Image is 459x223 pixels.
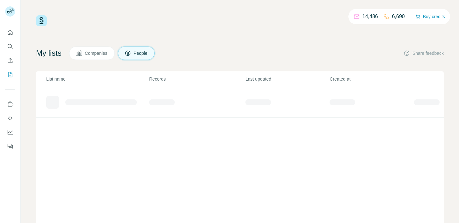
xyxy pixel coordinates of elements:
button: Share feedback [404,50,444,56]
img: Surfe Logo [36,15,47,26]
p: List name [46,76,149,82]
button: Buy credits [415,12,445,21]
p: 6,690 [392,13,405,20]
h4: My lists [36,48,62,58]
p: Created at [330,76,413,82]
button: Enrich CSV [5,55,15,66]
p: Records [149,76,245,82]
p: Last updated [245,76,329,82]
span: People [134,50,148,56]
button: Use Surfe API [5,112,15,124]
span: Companies [85,50,108,56]
button: Quick start [5,27,15,38]
button: Dashboard [5,126,15,138]
button: My lists [5,69,15,80]
p: 14,486 [362,13,378,20]
button: Feedback [5,140,15,152]
button: Search [5,41,15,52]
button: Use Surfe on LinkedIn [5,98,15,110]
